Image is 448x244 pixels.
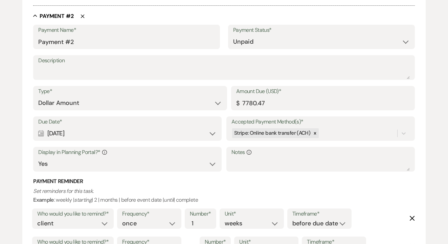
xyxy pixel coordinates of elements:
label: Description [38,56,410,66]
i: Set reminders for this task. [33,187,93,195]
label: Notes [231,148,410,157]
label: Payment Status* [233,25,410,35]
div: [DATE] [38,127,217,140]
label: Payment Name* [38,25,215,35]
i: until [164,196,174,203]
p: : weekly | | 2 | months | before event date | | complete [33,187,415,204]
button: Payment #2 [33,13,74,19]
span: Stripe: Online bank transfer (ACH) [234,130,310,136]
h3: Payment Reminder [33,178,415,185]
label: Amount Due (USD)* [236,87,410,96]
b: Example [33,196,54,203]
i: starting [74,196,92,203]
label: Timeframe* [292,209,346,219]
label: Frequency* [122,209,176,219]
label: Type* [38,87,222,96]
label: Number* [190,209,211,219]
label: Display in Planning Portal?* [38,148,217,157]
label: Unit* [225,209,279,219]
h5: Payment # 2 [40,13,74,20]
label: Accepted Payment Method(s)* [231,117,410,127]
label: Who would you like to remind?* [37,209,109,219]
label: Due Date* [38,117,217,127]
div: $ [236,99,239,108]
